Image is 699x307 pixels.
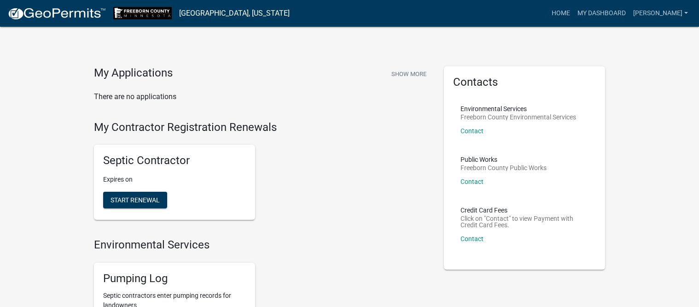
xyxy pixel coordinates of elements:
h4: My Contractor Registration Renewals [94,121,430,134]
h4: Environmental Services [94,238,430,252]
h5: Pumping Log [103,272,246,285]
p: Public Works [460,156,547,163]
button: Show More [388,66,430,82]
a: [GEOGRAPHIC_DATA], [US_STATE] [179,6,290,21]
p: Environmental Services [460,106,576,112]
h5: Contacts [453,76,596,89]
a: My Dashboard [574,5,629,22]
button: Start Renewal [103,192,167,208]
h4: My Applications [94,66,173,80]
a: Home [548,5,574,22]
p: There are no applications [94,91,430,102]
a: Contact [460,235,483,242]
h5: Septic Contractor [103,154,246,167]
p: Expires on [103,175,246,184]
img: Freeborn County, Minnesota [113,7,172,19]
a: [PERSON_NAME] [629,5,692,22]
a: Contact [460,178,483,185]
span: Start Renewal [111,196,160,204]
p: Click on "Contact" to view Payment with Credit Card Fees. [460,215,588,228]
p: Credit Card Fees [460,207,588,213]
wm-registration-list-section: My Contractor Registration Renewals [94,121,430,228]
p: Freeborn County Public Works [460,165,547,171]
a: Contact [460,127,483,135]
p: Freeborn County Environmental Services [460,114,576,120]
